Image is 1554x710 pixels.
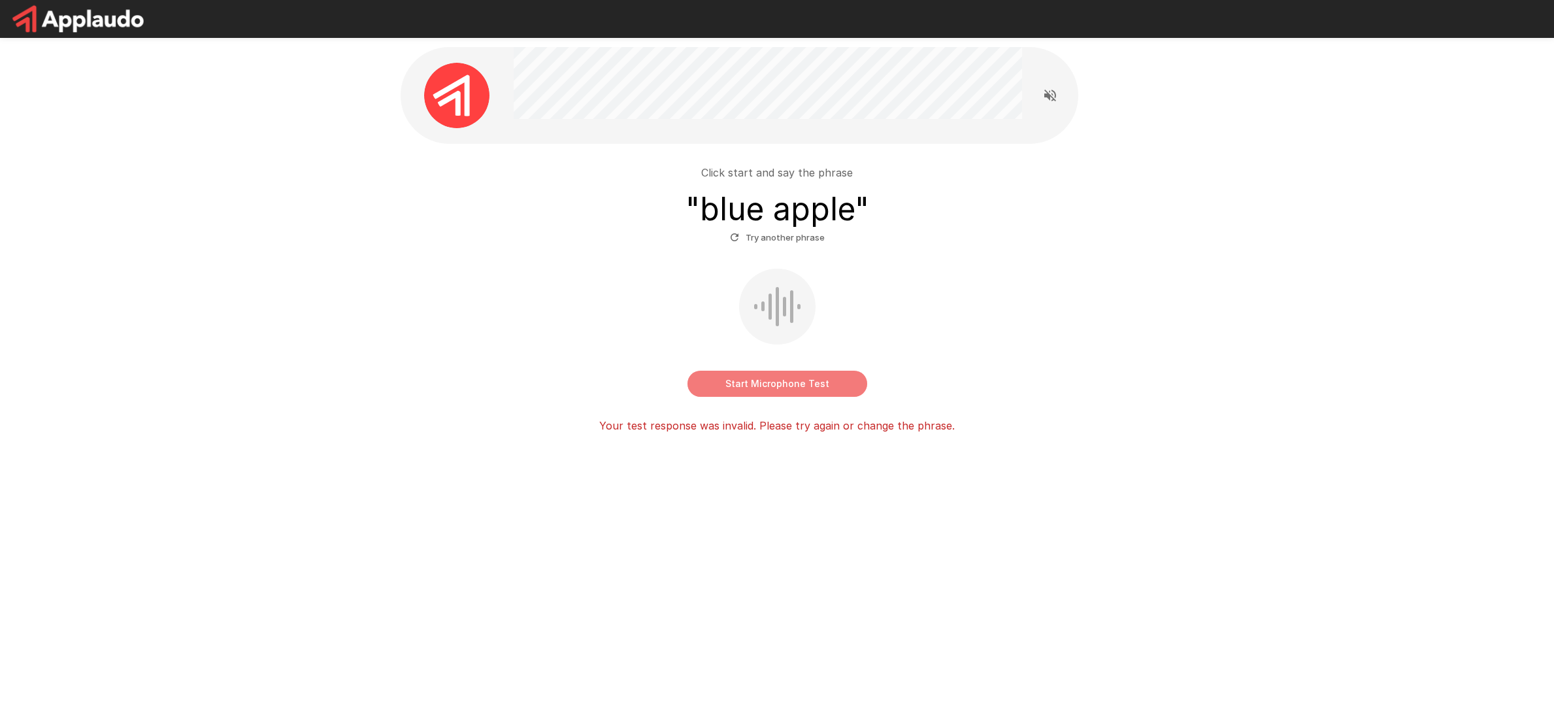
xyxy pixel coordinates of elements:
p: Click start and say the phrase [701,165,853,180]
button: Read questions aloud [1037,82,1063,109]
h3: " blue apple " [686,191,869,228]
p: Your test response was invalid. Please try again or change the phrase. [599,418,955,433]
button: Try another phrase [727,228,828,248]
img: applaudo_avatar.png [424,63,489,128]
button: Start Microphone Test [687,371,867,397]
